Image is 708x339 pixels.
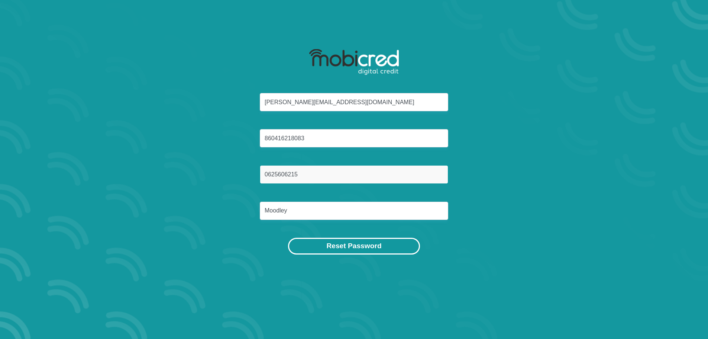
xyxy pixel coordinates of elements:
button: Reset Password [288,238,420,255]
input: Cellphone Number [260,165,448,183]
img: mobicred logo [309,49,399,75]
input: Surname [260,202,448,220]
input: ID Number [260,129,448,147]
input: Email [260,93,448,111]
